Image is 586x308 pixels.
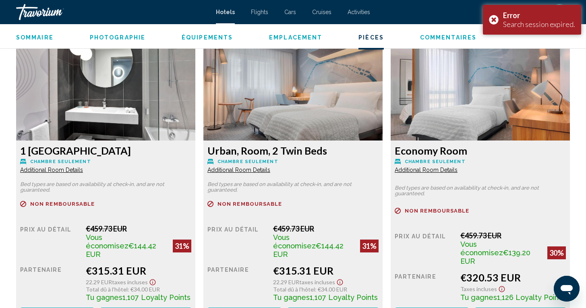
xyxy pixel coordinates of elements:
div: Partenaire [20,265,80,302]
img: 7a920d55-8130-4ea0-a8d0-9d04d659e98d.jpeg [203,40,383,141]
div: Partenaire [207,265,267,302]
button: Sommaire [16,34,54,41]
a: Flights [251,9,268,15]
div: Partenaire [395,271,454,302]
span: Non remboursable [405,208,470,213]
span: Additional Room Details [395,167,458,173]
p: Bed types are based on availability at check-in, and are not guaranteed. [20,182,191,193]
div: 30% [547,246,566,259]
div: Prix au détail [20,224,80,258]
h3: 1 [GEOGRAPHIC_DATA] [20,145,191,157]
button: Show Taxes and Fees disclaimer [148,277,157,286]
button: Show Taxes and Fees disclaimer [497,283,507,293]
div: €459.73 EUR [86,224,191,233]
span: Tu gagnes [273,293,310,302]
span: €144.42 EUR [273,242,344,258]
span: 1,126 Loyalty Points [497,293,565,302]
span: Vous économisez [86,233,128,250]
iframe: Bouton de lancement de la fenêtre de messagerie [554,276,580,302]
span: Tu gagnes [460,293,497,302]
div: €459.73 EUR [460,231,566,240]
span: Chambre seulement [217,159,278,164]
span: 1,107 Loyalty Points [122,293,191,302]
div: Error [503,11,575,20]
span: Vous économisez [273,233,316,250]
div: : €34.00 EUR [273,286,379,293]
a: Activities [348,9,370,15]
button: User Menu [549,4,570,21]
a: Hotels [216,9,235,15]
span: €139.20 EUR [460,248,530,265]
div: Search session expired. [503,20,575,29]
p: Bed types are based on availability at check-in, and are not guaranteed. [395,185,566,196]
a: Cruises [312,9,331,15]
h3: Economy Room [395,145,566,157]
div: Prix au détail [395,231,454,265]
div: €315.31 EUR [273,265,379,277]
span: Taxes incluses [112,279,148,285]
span: Vous économisez [460,240,503,257]
span: Additional Room Details [207,167,270,173]
a: Cars [284,9,296,15]
div: €320.53 EUR [460,271,566,283]
div: Prix au détail [207,224,267,258]
div: 31% [360,240,379,252]
span: Taxes incluses [460,285,497,292]
button: Emplacement [269,34,322,41]
button: Photographie [90,34,145,41]
button: Commentaires [420,34,476,41]
button: Équipements [182,34,233,41]
h3: Urban, Room, 2 Twin Beds [207,145,379,157]
span: 22.29 EUR [273,279,299,285]
img: ab0b1431-cdb8-4b0c-a34a-cd8c98d48606.jpeg [391,40,570,141]
span: Total dû à l'hôtel [86,286,128,293]
span: Non remboursable [217,201,282,207]
span: Total dû à l'hôtel [273,286,315,293]
span: 1,107 Loyalty Points [310,293,378,302]
img: 1deb478b-fdb6-4d6c-8421-4945f8c18244.jpeg [16,40,195,141]
div: : €34.00 EUR [86,286,191,293]
span: Chambre seulement [405,159,466,164]
button: Pièces [358,34,384,41]
span: Chambre seulement [30,159,91,164]
button: Show Taxes and Fees disclaimer [335,277,345,286]
span: Non remboursable [30,201,95,207]
span: Taxes incluses [299,279,335,285]
span: Additional Room Details [20,167,83,173]
div: €459.73 EUR [273,224,379,233]
span: 22.29 EUR [86,279,112,285]
span: €144.42 EUR [86,242,156,258]
a: Travorium [16,4,208,20]
span: Tu gagnes [86,293,122,302]
div: €315.31 EUR [86,265,191,277]
p: Bed types are based on availability at check-in, and are not guaranteed. [207,182,379,193]
div: 31% [173,240,191,252]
